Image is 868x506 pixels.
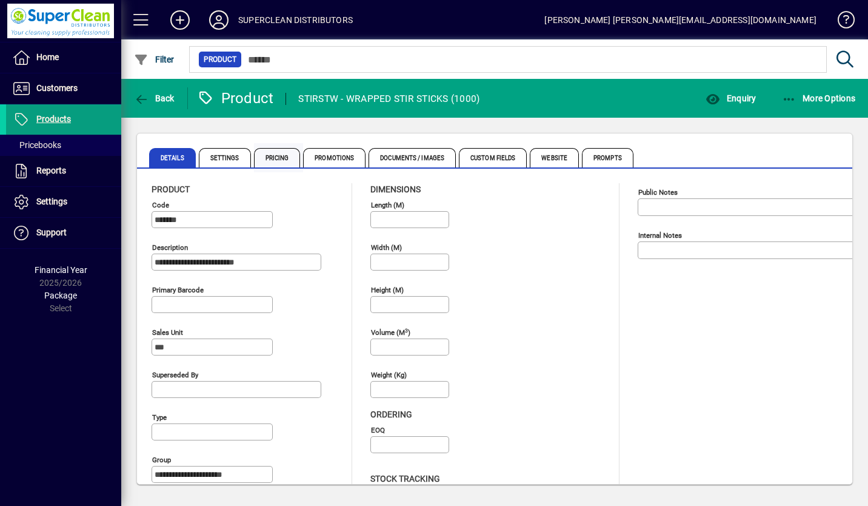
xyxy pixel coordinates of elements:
span: Documents / Images [369,148,456,167]
a: Reports [6,156,121,186]
a: Customers [6,73,121,104]
mat-label: EOQ [371,426,385,434]
mat-label: Primary barcode [152,286,204,294]
div: [PERSON_NAME] [PERSON_NAME][EMAIL_ADDRESS][DOMAIN_NAME] [544,10,816,30]
mat-label: Code [152,201,169,209]
mat-label: Width (m) [371,243,402,252]
button: Back [131,87,178,109]
span: Support [36,228,67,237]
button: Add [161,9,199,31]
span: Dimensions [370,184,421,194]
a: Settings [6,187,121,217]
span: Filter [134,55,175,64]
span: Custom Fields [459,148,527,167]
button: More Options [779,87,859,109]
mat-label: Length (m) [371,201,404,209]
div: Product [197,89,274,108]
span: Back [134,93,175,103]
span: Ordering [370,410,412,419]
span: Pricing [254,148,301,167]
mat-label: Description [152,243,188,252]
span: Details [149,148,196,167]
mat-label: Sales unit [152,328,183,337]
button: Filter [131,49,178,70]
span: Prompts [582,148,633,167]
button: Enquiry [703,87,759,109]
app-page-header-button: Back [121,87,188,109]
span: Customers [36,83,78,93]
mat-label: Internal Notes [638,231,682,240]
span: Enquiry [706,93,756,103]
span: More Options [782,93,856,103]
mat-label: Volume (m ) [371,328,410,337]
button: Profile [199,9,238,31]
mat-label: Height (m) [371,286,404,294]
span: Financial Year [35,265,87,275]
mat-label: Type [152,413,167,422]
a: Pricebooks [6,135,121,155]
span: Promotions [303,148,366,167]
span: Settings [36,197,67,206]
mat-label: Group [152,456,171,464]
span: Pricebooks [12,140,61,150]
mat-label: Weight (Kg) [371,371,407,379]
span: Products [36,114,71,124]
mat-label: Public Notes [638,188,678,197]
span: Website [530,148,579,167]
div: SUPERCLEAN DISTRIBUTORS [238,10,353,30]
a: Home [6,42,121,73]
div: STIRSTW - WRAPPED STIR STICKS (1000) [298,89,479,109]
span: Package [44,291,77,300]
span: Settings [199,148,251,167]
span: Product [204,53,236,66]
mat-label: Superseded by [152,371,198,379]
span: Stock Tracking [370,474,440,484]
span: Reports [36,166,66,175]
a: Knowledge Base [829,2,853,42]
a: Support [6,218,121,248]
span: Home [36,52,59,62]
sup: 3 [405,327,408,333]
span: Product [152,184,190,194]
